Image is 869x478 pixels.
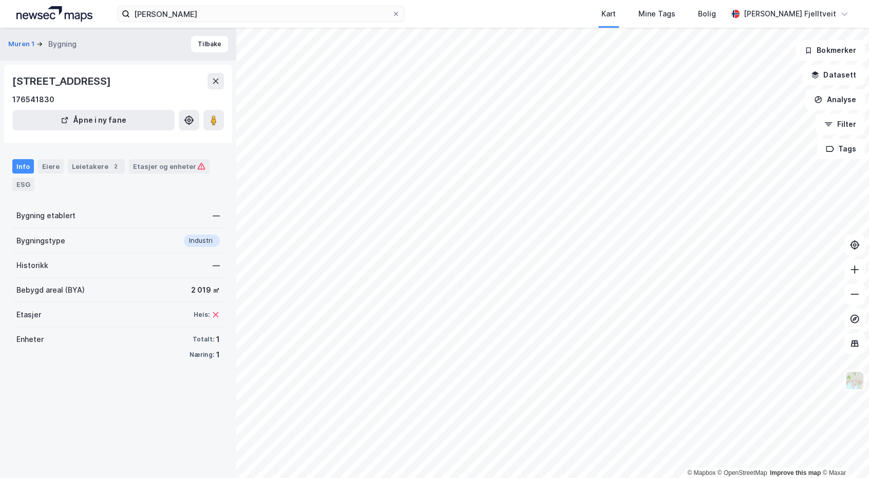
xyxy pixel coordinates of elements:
[16,235,65,247] div: Bygningstype
[130,6,392,22] input: Søk på adresse, matrikkel, gårdeiere, leietakere eller personer
[191,284,220,296] div: 2 019 ㎡
[8,39,36,49] button: Muren 1
[16,309,41,321] div: Etasjer
[817,139,865,159] button: Tags
[816,114,865,135] button: Filter
[805,89,865,110] button: Analyse
[16,259,48,272] div: Historikk
[48,38,77,50] div: Bygning
[717,469,767,476] a: OpenStreetMap
[687,469,715,476] a: Mapbox
[190,351,214,359] div: Næring:
[638,8,675,20] div: Mine Tags
[802,65,865,85] button: Datasett
[818,429,869,478] iframe: Chat Widget
[796,40,865,61] button: Bokmerker
[16,209,75,222] div: Bygning etablert
[12,110,175,130] button: Åpne i ny fane
[38,159,64,174] div: Eiere
[12,159,34,174] div: Info
[12,178,34,191] div: ESG
[216,349,220,361] div: 1
[193,335,214,343] div: Totalt:
[698,8,716,20] div: Bolig
[213,259,220,272] div: —
[12,93,54,106] div: 176541830
[770,469,821,476] a: Improve this map
[68,159,125,174] div: Leietakere
[16,284,85,296] div: Bebygd areal (BYA)
[16,333,44,346] div: Enheter
[601,8,616,20] div: Kart
[16,6,92,22] img: logo.a4113a55bc3d86da70a041830d287a7e.svg
[133,162,205,171] div: Etasjer og enheter
[110,161,121,171] div: 2
[818,429,869,478] div: Kontrollprogram for chat
[845,371,864,390] img: Z
[194,311,210,319] div: Heis:
[744,8,836,20] div: [PERSON_NAME] Fjelltveit
[213,209,220,222] div: —
[216,333,220,346] div: 1
[191,36,228,52] button: Tilbake
[12,73,113,89] div: [STREET_ADDRESS]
